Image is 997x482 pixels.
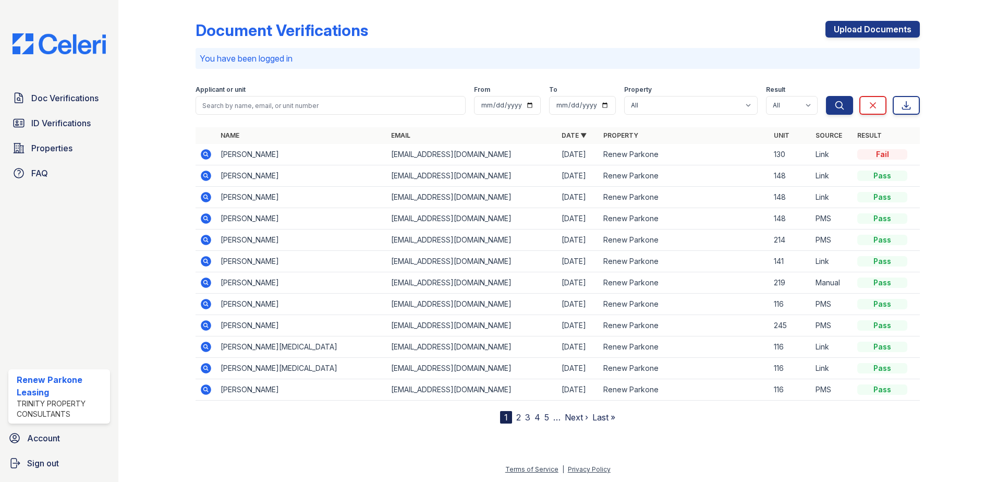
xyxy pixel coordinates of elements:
td: [EMAIL_ADDRESS][DOMAIN_NAME] [387,187,557,208]
td: Renew Parkone [599,379,770,401]
td: [PERSON_NAME] [216,144,387,165]
td: PMS [811,379,853,401]
td: PMS [811,230,853,251]
div: Pass [857,299,907,309]
td: [EMAIL_ADDRESS][DOMAIN_NAME] [387,315,557,336]
span: Sign out [27,457,59,469]
td: 148 [770,165,811,187]
label: To [549,86,557,94]
td: Renew Parkone [599,294,770,315]
td: [DATE] [557,272,599,294]
td: [DATE] [557,165,599,187]
div: | [562,465,564,473]
td: [DATE] [557,379,599,401]
td: [PERSON_NAME] [216,315,387,336]
td: [PERSON_NAME] [216,294,387,315]
td: Renew Parkone [599,272,770,294]
a: Properties [8,138,110,159]
a: Terms of Service [505,465,558,473]
div: Fail [857,149,907,160]
td: 130 [770,144,811,165]
a: Property [603,131,638,139]
div: Pass [857,256,907,267]
td: [PERSON_NAME][MEDICAL_DATA] [216,336,387,358]
label: Applicant or unit [196,86,246,94]
label: Property [624,86,652,94]
td: 148 [770,208,811,230]
td: Renew Parkone [599,358,770,379]
td: [EMAIL_ADDRESS][DOMAIN_NAME] [387,230,557,251]
input: Search by name, email, or unit number [196,96,466,115]
span: ID Verifications [31,117,91,129]
td: [EMAIL_ADDRESS][DOMAIN_NAME] [387,358,557,379]
div: Trinity Property Consultants [17,399,106,419]
td: Renew Parkone [599,187,770,208]
a: Privacy Policy [568,465,611,473]
div: Pass [857,384,907,395]
div: Pass [857,320,907,331]
div: Pass [857,171,907,181]
td: [DATE] [557,336,599,358]
td: [EMAIL_ADDRESS][DOMAIN_NAME] [387,251,557,272]
td: [PERSON_NAME] [216,379,387,401]
td: [EMAIL_ADDRESS][DOMAIN_NAME] [387,379,557,401]
label: From [474,86,490,94]
td: [EMAIL_ADDRESS][DOMAIN_NAME] [387,165,557,187]
td: [DATE] [557,294,599,315]
td: PMS [811,208,853,230]
td: [EMAIL_ADDRESS][DOMAIN_NAME] [387,144,557,165]
span: Properties [31,142,72,154]
td: Renew Parkone [599,251,770,272]
td: [DATE] [557,144,599,165]
td: [DATE] [557,251,599,272]
div: Pass [857,363,907,373]
a: ID Verifications [8,113,110,134]
a: 2 [516,412,521,423]
td: [PERSON_NAME] [216,208,387,230]
td: [PERSON_NAME] [216,165,387,187]
div: Pass [857,278,907,288]
td: Renew Parkone [599,336,770,358]
span: … [553,411,561,424]
td: [DATE] [557,358,599,379]
td: [PERSON_NAME] [216,187,387,208]
a: Result [857,131,882,139]
td: 116 [770,379,811,401]
td: Manual [811,272,853,294]
td: Renew Parkone [599,208,770,230]
td: 116 [770,294,811,315]
div: Pass [857,192,907,202]
td: 245 [770,315,811,336]
div: Document Verifications [196,21,368,40]
label: Result [766,86,785,94]
td: Link [811,165,853,187]
a: Date ▼ [562,131,587,139]
td: [EMAIL_ADDRESS][DOMAIN_NAME] [387,294,557,315]
a: 5 [544,412,549,423]
td: Renew Parkone [599,165,770,187]
td: Renew Parkone [599,230,770,251]
a: Account [4,428,114,449]
p: You have been logged in [200,52,916,65]
td: [EMAIL_ADDRESS][DOMAIN_NAME] [387,272,557,294]
td: Renew Parkone [599,315,770,336]
td: [DATE] [557,230,599,251]
td: PMS [811,294,853,315]
td: PMS [811,315,853,336]
a: Last » [592,412,615,423]
td: 116 [770,358,811,379]
a: Sign out [4,453,114,474]
a: Source [816,131,842,139]
td: 148 [770,187,811,208]
td: [DATE] [557,208,599,230]
div: Pass [857,213,907,224]
span: FAQ [31,167,48,179]
td: [DATE] [557,187,599,208]
a: FAQ [8,163,110,184]
td: Renew Parkone [599,144,770,165]
td: Link [811,187,853,208]
div: Renew Parkone Leasing [17,373,106,399]
a: Next › [565,412,588,423]
td: Link [811,251,853,272]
